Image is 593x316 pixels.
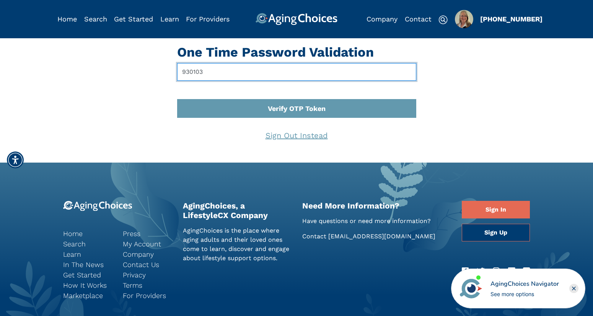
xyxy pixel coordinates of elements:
[455,10,473,28] img: 0d6ac745-f77c-4484-9392-b54ca61ede62.jpg
[84,15,107,23] a: Search
[63,228,111,239] a: Home
[458,275,484,301] img: avatar
[328,233,435,240] a: [EMAIL_ADDRESS][DOMAIN_NAME]
[490,290,559,298] div: See more options
[123,290,171,301] a: For Providers
[490,279,559,288] div: AgingChoices Navigator
[177,63,416,81] input: Token
[569,284,578,293] div: Close
[508,265,515,277] a: LinkedIn
[302,232,450,241] p: Contact
[405,15,432,23] a: Contact
[63,280,111,290] a: How It Works
[259,125,334,145] a: Sign Out Instead
[123,228,171,239] a: Press
[477,265,485,277] a: Twitter
[480,15,542,23] a: [PHONE_NUMBER]
[123,280,171,290] a: Terms
[462,201,530,218] a: Sign In
[57,15,77,23] a: Home
[63,259,111,270] a: In The News
[123,259,171,270] a: Contact Us
[302,217,450,226] p: Have questions or need more information?
[84,13,107,25] div: Popover trigger
[63,239,111,249] a: Search
[183,201,291,220] h2: AgingChoices, a LifestyleCX Company
[7,151,24,168] div: Accessibility Menu
[123,270,171,280] a: Privacy
[63,290,111,301] a: Marketplace
[177,44,416,60] h1: One Time Password Validation
[438,15,448,24] img: search-icon.svg
[63,201,132,211] img: 9-logo.svg
[523,265,530,277] a: RSS Feed
[63,249,111,259] a: Learn
[462,265,469,277] a: Facebook
[302,201,450,210] h2: Need More Information?
[63,270,111,280] a: Get Started
[186,15,230,23] a: For Providers
[177,99,416,118] button: Verify OTP Token
[123,239,171,249] a: My Account
[256,13,337,25] img: AgingChoices
[462,224,530,241] a: Sign Up
[123,249,171,259] a: Company
[493,265,500,277] a: Instagram
[183,226,291,263] p: AgingChoices is the place where aging adults and their loved ones come to learn, discover and eng...
[367,15,398,23] a: Company
[114,15,153,23] a: Get Started
[160,15,179,23] a: Learn
[455,10,473,28] div: Popover trigger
